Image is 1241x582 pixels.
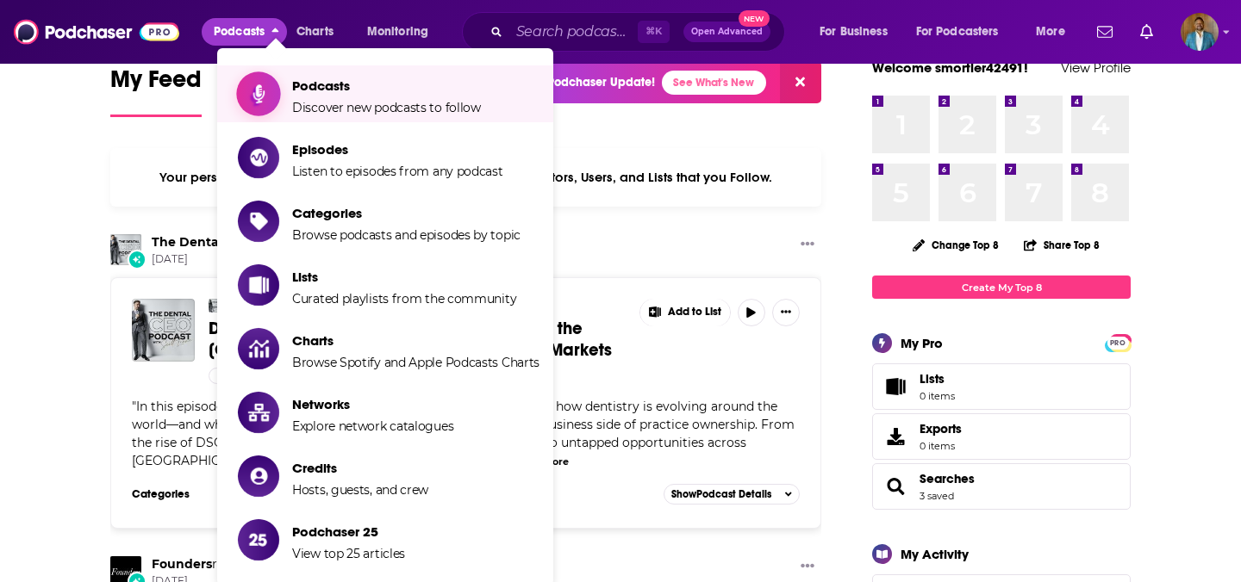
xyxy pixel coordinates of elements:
span: Listen to episodes from any podcast [292,164,503,179]
span: Podcasts [214,20,265,44]
span: Exports [920,421,962,436]
span: Networks [292,396,453,412]
span: Logged in as smortier42491 [1181,13,1219,51]
button: close menu [202,18,287,46]
a: Lists [872,363,1131,410]
h3: released a new episode [152,556,351,573]
span: For Podcasters [916,20,999,44]
span: [DATE] [152,252,446,267]
span: Browse Spotify and Apple Podcasts Charts [292,355,539,370]
span: Monitoring [367,20,428,44]
button: Open AdvancedNew [683,22,770,42]
span: Credits [292,460,428,476]
span: Discover new podcasts to follow [292,100,481,115]
span: View top 25 articles [292,546,405,561]
span: Charts [296,20,334,44]
span: Lists [920,371,945,387]
a: Show notifications dropdown [1090,17,1119,46]
span: Dental CEO Podcast #32 = Dentistry Outside the [GEOGRAPHIC_DATA]: Lessons from Global Markets [209,318,612,361]
button: open menu [905,18,1024,46]
button: Show More Button [794,556,821,578]
h3: released a new episode [152,234,446,251]
div: Search podcasts, credits, & more... [478,12,801,52]
span: 0 items [920,440,962,452]
input: Search podcasts, credits, & more... [509,18,638,46]
span: New [739,10,770,27]
span: Show Podcast Details [671,488,771,500]
a: 3 saved [920,490,954,502]
img: The Dental CEO Podcast [209,299,222,313]
a: Founders [152,556,212,572]
button: ShowPodcast Details [664,484,800,505]
span: Hosts, guests, and crew [292,482,428,498]
span: Lists [920,371,955,387]
h3: Categories [132,487,209,501]
div: Your personalized Feed is curated based on the Podcasts, Creators, Users, and Lists that you Follow. [110,148,821,207]
button: open menu [808,18,909,46]
div: My Activity [901,546,969,562]
a: My Feed [110,65,202,117]
button: Change Top 8 [902,234,1009,256]
img: Podchaser - Follow, Share and Rate Podcasts [14,15,179,48]
span: In this episode of The Dental CEO Podcast, [PERSON_NAME] explores how dentistry is evolving aroun... [132,399,795,468]
span: " [132,399,795,468]
span: Podcasts [292,77,481,94]
img: Dental CEO Podcast #32 = Dentistry Outside the US: Lessons from Global Markets [132,299,195,362]
span: Add to List [668,306,721,319]
span: Open Advanced [691,28,763,36]
button: Show More Button [794,234,821,256]
a: Searches [878,474,913,498]
a: View Profile [1061,59,1131,76]
span: 0 items [920,390,955,402]
a: The Dental CEO Podcast [152,234,307,250]
span: For Business [820,20,888,44]
span: PRO [1107,337,1128,350]
a: Searches [920,471,975,486]
button: Show More Button [772,299,800,326]
img: User Profile [1181,13,1219,51]
a: Exports [872,413,1131,460]
button: open menu [1024,18,1087,46]
button: 22m 18s [209,368,278,384]
span: Browse podcasts and episodes by topic [292,227,521,243]
span: Exports [878,424,913,449]
span: More [1036,20,1065,44]
div: My Pro [901,335,943,351]
a: Show notifications dropdown [1133,17,1160,46]
button: open menu [355,18,451,46]
span: Explore network catalogues [292,418,453,434]
span: ⌘ K [638,21,670,43]
div: New Episode [128,250,147,269]
a: Create My Top 8 [872,276,1131,299]
span: Curated playlists from the community [292,291,516,306]
a: Charts [285,18,344,46]
span: Lists [878,375,913,399]
a: See What's New [662,71,766,95]
img: The Dental CEO Podcast [110,234,141,265]
span: Categories [292,205,521,221]
span: Podchaser 25 [292,523,405,540]
span: Charts [292,332,539,349]
span: Episodes [292,141,503,158]
button: Show More Button [640,299,730,326]
a: PRO [1107,336,1128,349]
a: Dental CEO Podcast #32 = Dentistry Outside the [GEOGRAPHIC_DATA]: Lessons from Global Markets [209,318,627,361]
span: My Feed [110,65,202,104]
button: Show profile menu [1181,13,1219,51]
button: Share Top 8 [1023,228,1101,262]
a: Welcome smortier42491! [872,59,1028,76]
span: Lists [292,269,516,285]
span: Searches [872,463,1131,510]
